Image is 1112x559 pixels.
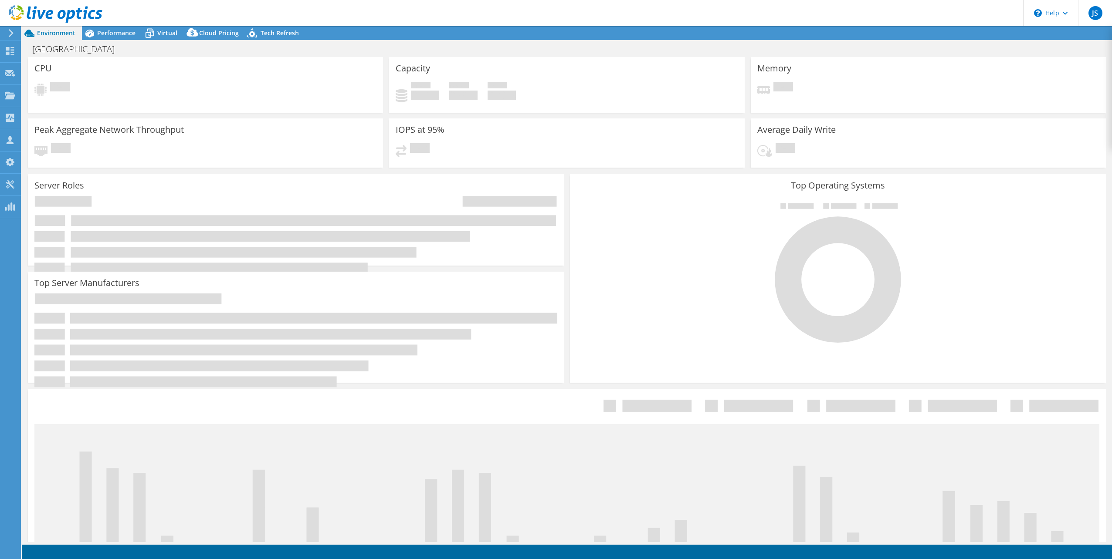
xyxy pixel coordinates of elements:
[449,91,478,100] h4: 0 GiB
[1034,9,1042,17] svg: \n
[34,64,52,73] h3: CPU
[261,29,299,37] span: Tech Refresh
[757,64,791,73] h3: Memory
[34,181,84,190] h3: Server Roles
[411,91,439,100] h4: 0 GiB
[50,82,70,94] span: Pending
[34,125,184,135] h3: Peak Aggregate Network Throughput
[28,44,128,54] h1: [GEOGRAPHIC_DATA]
[449,82,469,91] span: Free
[773,82,793,94] span: Pending
[1088,6,1102,20] span: JS
[51,143,71,155] span: Pending
[411,82,431,91] span: Used
[488,91,516,100] h4: 0 GiB
[396,125,444,135] h3: IOPS at 95%
[157,29,177,37] span: Virtual
[757,125,836,135] h3: Average Daily Write
[776,143,795,155] span: Pending
[396,64,430,73] h3: Capacity
[199,29,239,37] span: Cloud Pricing
[576,181,1099,190] h3: Top Operating Systems
[410,143,430,155] span: Pending
[37,29,75,37] span: Environment
[97,29,136,37] span: Performance
[34,278,139,288] h3: Top Server Manufacturers
[488,82,507,91] span: Total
